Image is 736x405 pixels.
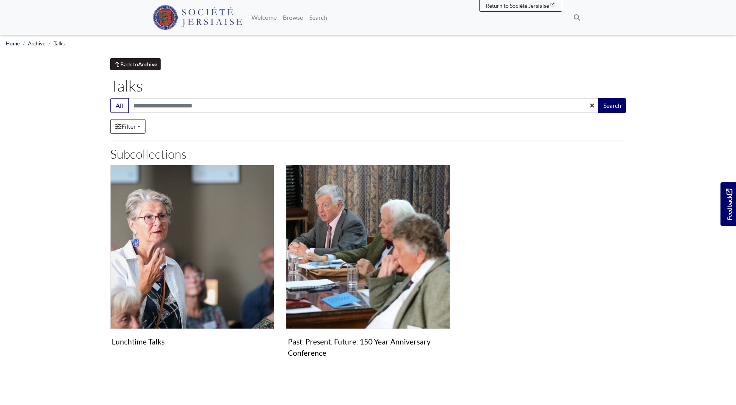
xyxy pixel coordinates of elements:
a: Archive [28,40,45,47]
input: Search this collection... [128,98,599,113]
h2: Subcollections [110,147,626,161]
a: Search [306,10,330,25]
a: Home [6,40,20,47]
div: Subcollection [104,165,280,372]
span: Talks [54,40,65,47]
h1: Talks [110,76,626,95]
img: Past. Present. Future: 150 Year Anniversary Conference [286,165,450,329]
a: Lunchtime Talks Lunchtime Talks [110,165,274,350]
section: Subcollections [110,165,626,382]
a: Société Jersiaise logo [153,3,242,32]
button: Search [598,98,626,113]
span: Feedback [724,189,734,220]
a: Filter [110,119,145,134]
strong: Archive [138,61,157,67]
a: Browse [280,10,306,25]
a: Would you like to provide feedback? [720,182,736,226]
img: Société Jersiaise [153,5,242,30]
img: Lunchtime Talks [110,165,274,329]
a: Past. Present. Future: 150 Year Anniversary Conference Past. Present. Future: 150 Year Anniversar... [286,165,450,361]
a: Back toArchive [110,58,161,70]
a: Welcome [248,10,280,25]
button: All [110,98,129,113]
span: Return to Société Jersiaise [486,2,549,9]
div: Subcollection [280,165,456,372]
